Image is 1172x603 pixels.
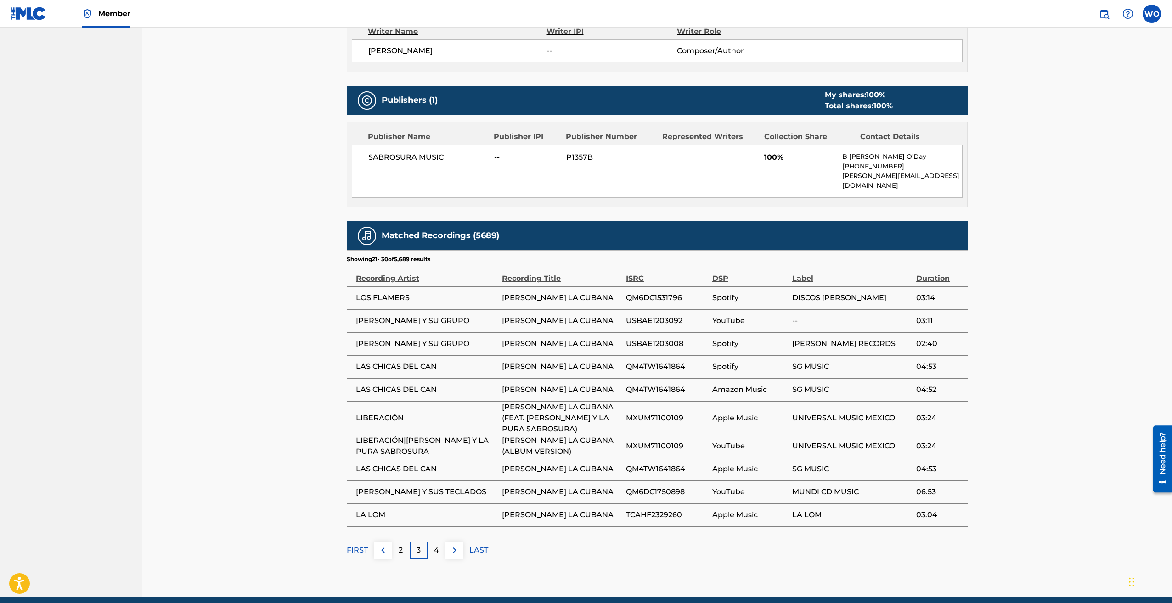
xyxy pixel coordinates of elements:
span: UNIVERSAL MUSIC MEXICO [792,413,912,424]
img: right [449,545,460,556]
span: UNIVERSAL MUSIC MEXICO [792,441,912,452]
span: USBAE1203008 [626,338,707,349]
span: [PERSON_NAME] LA CUBANA [502,509,621,520]
span: Member [98,8,130,19]
span: LOS FLAMERS [356,292,497,303]
span: -- [494,152,559,163]
span: MXUM71100109 [626,441,707,452]
p: B [PERSON_NAME] O'Day [842,152,962,162]
span: [PERSON_NAME] LA CUBANA (FEAT. [PERSON_NAME] Y LA PURA SABROSURA) [502,402,621,435]
span: 03:24 [916,413,963,424]
div: Total shares: [825,100,893,112]
h5: Publishers (1) [382,95,438,106]
div: Writer IPI [547,26,677,37]
span: P1357B [566,152,655,163]
span: [PERSON_NAME] [368,45,547,56]
span: LIBERACIÓN|[PERSON_NAME] Y LA PURA SABROSURA [356,435,497,457]
div: Drag [1129,568,1134,596]
div: Duration [916,263,963,284]
span: Spotify [712,292,788,303]
div: Help [1119,5,1137,23]
span: [PERSON_NAME] LA CUBANA [502,361,621,372]
span: [PERSON_NAME] Y SUS TECLADOS [356,486,497,497]
span: [PERSON_NAME] LA CUBANA [502,292,621,303]
span: SG MUSIC [792,463,912,475]
span: [PERSON_NAME] LA CUBANA [502,315,621,326]
span: 100 % [866,90,885,99]
span: Apple Music [712,463,788,475]
div: Contact Details [860,131,949,142]
span: TCAHF2329260 [626,509,707,520]
p: Showing 21 - 30 of 5,689 results [347,255,430,263]
span: [PERSON_NAME] LA CUBANA [502,384,621,395]
div: Recording Title [502,263,621,284]
span: -- [792,315,912,326]
span: QM6DC1531796 [626,292,707,303]
div: Publisher Name [368,131,487,142]
span: 100 % [873,101,893,110]
img: Publishers [361,95,372,106]
span: [PERSON_NAME] LA CUBANA (ALBUM VERSION) [502,435,621,457]
p: [PHONE_NUMBER] [842,162,962,171]
span: QM4TW1641864 [626,463,707,475]
span: 100% [764,152,835,163]
iframe: Chat Widget [1126,559,1172,603]
span: [PERSON_NAME] LA CUBANA [502,463,621,475]
div: ISRC [626,263,707,284]
div: Represented Writers [662,131,757,142]
span: 03:14 [916,292,963,303]
span: LIBERACIÓN [356,413,497,424]
span: Composer/Author [677,45,796,56]
span: -- [547,45,677,56]
img: Top Rightsholder [82,8,93,19]
span: 06:53 [916,486,963,497]
img: help [1122,8,1133,19]
span: MXUM71100109 [626,413,707,424]
div: Recording Artist [356,263,497,284]
div: My shares: [825,89,893,100]
img: Matched Recordings [361,230,372,241]
p: 4 [434,545,439,556]
span: [PERSON_NAME] RECORDS [792,338,912,349]
p: FIRST [347,545,368,556]
a: Public Search [1095,5,1113,23]
span: [PERSON_NAME] Y SU GRUPO [356,315,497,326]
span: LA LOM [792,509,912,520]
div: Publisher Number [566,131,655,142]
div: Publisher IPI [494,131,559,142]
span: Apple Music [712,413,788,424]
span: Spotify [712,338,788,349]
span: [PERSON_NAME] Y SU GRUPO [356,338,497,349]
span: LAS CHICAS DEL CAN [356,384,497,395]
span: [PERSON_NAME] LA CUBANA [502,338,621,349]
span: USBAE1203092 [626,315,707,326]
span: Amazon Music [712,384,788,395]
p: [PERSON_NAME][EMAIL_ADDRESS][DOMAIN_NAME] [842,171,962,190]
div: Label [792,263,912,284]
span: LAS CHICAS DEL CAN [356,463,497,475]
iframe: Resource Center [1146,421,1172,497]
p: 3 [417,545,421,556]
span: Spotify [712,361,788,372]
div: DSP [712,263,788,284]
span: 04:52 [916,384,963,395]
span: DISCOS [PERSON_NAME] [792,292,912,303]
span: [PERSON_NAME] LA CUBANA [502,486,621,497]
span: SG MUSIC [792,384,912,395]
div: User Menu [1143,5,1161,23]
span: YouTube [712,486,788,497]
img: MLC Logo [11,7,46,20]
span: YouTube [712,315,788,326]
div: Writer Role [677,26,796,37]
div: Writer Name [368,26,547,37]
span: 04:53 [916,361,963,372]
span: QM6DC1750898 [626,486,707,497]
span: LAS CHICAS DEL CAN [356,361,497,372]
span: Apple Music [712,509,788,520]
span: 04:53 [916,463,963,475]
div: Collection Share [764,131,853,142]
span: YouTube [712,441,788,452]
